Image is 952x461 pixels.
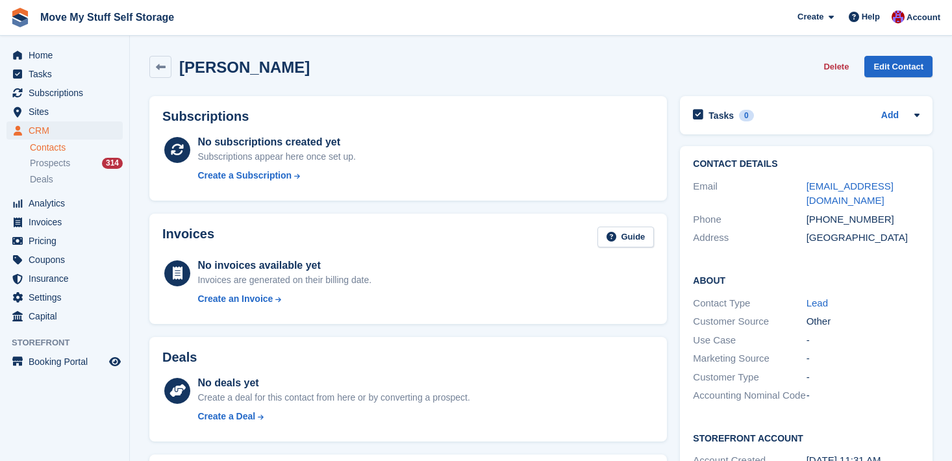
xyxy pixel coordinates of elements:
span: Pricing [29,232,106,250]
div: No subscriptions created yet [197,134,356,150]
a: Create a Subscription [197,169,356,182]
a: Guide [597,227,655,248]
div: Create a Deal [197,410,255,423]
a: Deals [30,173,123,186]
a: menu [6,46,123,64]
h2: Invoices [162,227,214,248]
span: Coupons [29,251,106,269]
div: No invoices available yet [197,258,371,273]
span: Booking Portal [29,353,106,371]
h2: [PERSON_NAME] [179,58,310,76]
button: Delete [818,56,854,77]
span: Analytics [29,194,106,212]
a: Add [881,108,899,123]
a: Preview store [107,354,123,369]
a: menu [6,251,123,269]
div: - [807,351,920,366]
div: Marketing Source [693,351,806,366]
a: Lead [807,297,828,308]
h2: Storefront Account [693,431,920,444]
div: Other [807,314,920,329]
a: menu [6,65,123,83]
a: menu [6,269,123,288]
a: menu [6,194,123,212]
span: Help [862,10,880,23]
a: [EMAIL_ADDRESS][DOMAIN_NAME] [807,181,894,206]
img: stora-icon-8386f47178a22dfd0bd8f6a31ec36ba5ce8667c1dd55bd0f319d3a0aa187defe.svg [10,8,30,27]
a: Create a Deal [197,410,470,423]
h2: Deals [162,350,197,365]
div: - [807,388,920,403]
span: Tasks [29,65,106,83]
div: No deals yet [197,375,470,391]
a: Contacts [30,142,123,154]
div: Invoices are generated on their billing date. [197,273,371,287]
div: Create a Subscription [197,169,292,182]
a: menu [6,307,123,325]
span: CRM [29,121,106,140]
span: Settings [29,288,106,306]
span: Home [29,46,106,64]
div: Customer Source [693,314,806,329]
div: Email [693,179,806,208]
a: menu [6,213,123,231]
div: Subscriptions appear here once set up. [197,150,356,164]
span: Invoices [29,213,106,231]
span: Subscriptions [29,84,106,102]
div: - [807,333,920,348]
div: Create an Invoice [197,292,273,306]
span: Account [907,11,940,24]
div: 0 [739,110,754,121]
span: Create [797,10,823,23]
a: menu [6,288,123,306]
div: Accounting Nominal Code [693,388,806,403]
h2: Tasks [708,110,734,121]
a: Prospects 314 [30,156,123,170]
span: Sites [29,103,106,121]
a: Edit Contact [864,56,933,77]
div: Customer Type [693,370,806,385]
span: Prospects [30,157,70,169]
div: Contact Type [693,296,806,311]
h2: Subscriptions [162,109,654,124]
div: - [807,370,920,385]
div: Create a deal for this contact from here or by converting a prospect. [197,391,470,405]
span: Capital [29,307,106,325]
span: Deals [30,173,53,186]
div: [GEOGRAPHIC_DATA] [807,230,920,245]
a: menu [6,84,123,102]
a: menu [6,121,123,140]
div: [PHONE_NUMBER] [807,212,920,227]
a: menu [6,103,123,121]
span: Insurance [29,269,106,288]
div: 314 [102,158,123,169]
a: Create an Invoice [197,292,371,306]
div: Use Case [693,333,806,348]
a: Move My Stuff Self Storage [35,6,179,28]
h2: Contact Details [693,159,920,169]
a: menu [6,232,123,250]
a: menu [6,353,123,371]
div: Phone [693,212,806,227]
h2: About [693,273,920,286]
span: Storefront [12,336,129,349]
div: Address [693,230,806,245]
img: Carrie Machin [892,10,905,23]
